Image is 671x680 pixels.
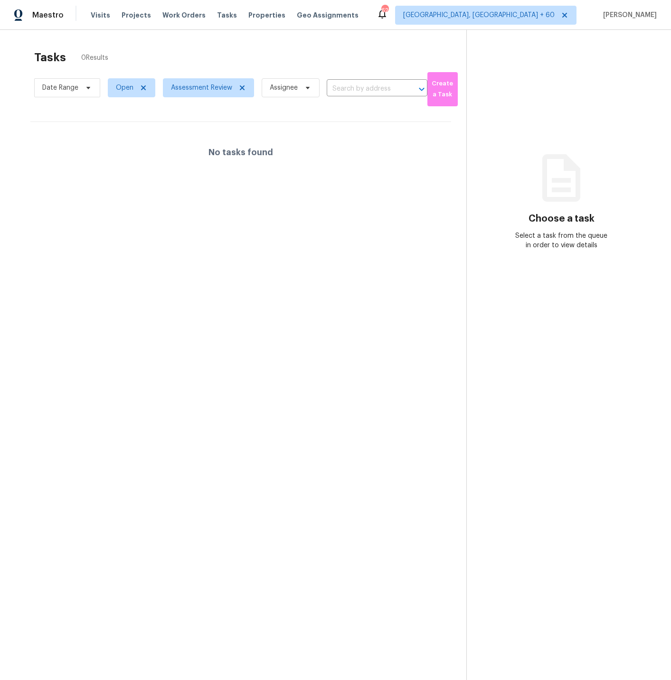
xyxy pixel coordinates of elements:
[432,78,453,100] span: Create a Task
[34,53,66,62] h2: Tasks
[415,83,428,96] button: Open
[116,83,133,93] span: Open
[122,10,151,20] span: Projects
[32,10,64,20] span: Maestro
[42,83,78,93] span: Date Range
[217,12,237,19] span: Tasks
[297,10,359,20] span: Geo Assignments
[270,83,298,93] span: Assignee
[81,53,108,63] span: 0 Results
[403,10,555,20] span: [GEOGRAPHIC_DATA], [GEOGRAPHIC_DATA] + 60
[248,10,285,20] span: Properties
[162,10,206,20] span: Work Orders
[427,72,458,106] button: Create a Task
[381,6,388,15] div: 621
[327,82,401,96] input: Search by address
[171,83,232,93] span: Assessment Review
[91,10,110,20] span: Visits
[599,10,657,20] span: [PERSON_NAME]
[529,214,595,224] h3: Choose a task
[208,148,273,157] h4: No tasks found
[514,231,609,250] div: Select a task from the queue in order to view details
